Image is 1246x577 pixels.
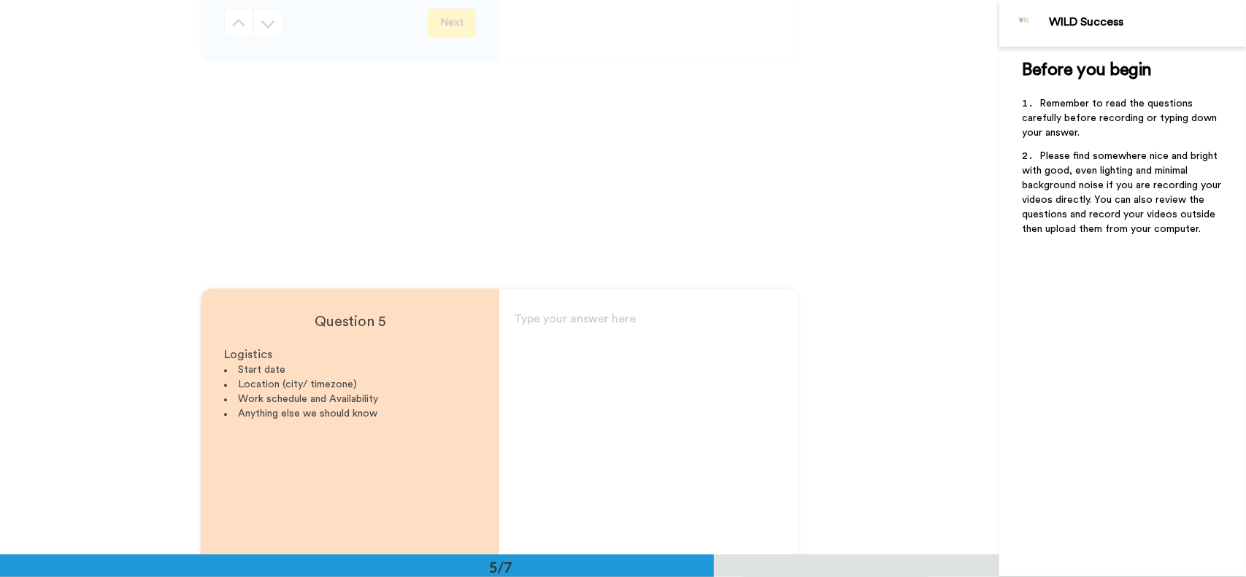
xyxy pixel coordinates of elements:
span: Anything else we should know [238,408,377,419]
span: Remember to read the questions carefully before recording or typing down your answer. [1023,98,1220,138]
span: Before you begin [1023,61,1152,79]
img: Profile Image [1007,6,1042,41]
span: Start date [238,365,285,375]
span: Work schedule and Availability [238,394,378,404]
span: Location (city/ timezone) [238,379,357,390]
h4: Question 5 [224,311,476,332]
div: WILD Success [1050,15,1245,29]
span: Logistics [224,349,272,360]
div: 5/7 [466,557,536,577]
span: Please find somewhere nice and bright with good, even lighting and minimal background noise if yo... [1023,151,1225,234]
